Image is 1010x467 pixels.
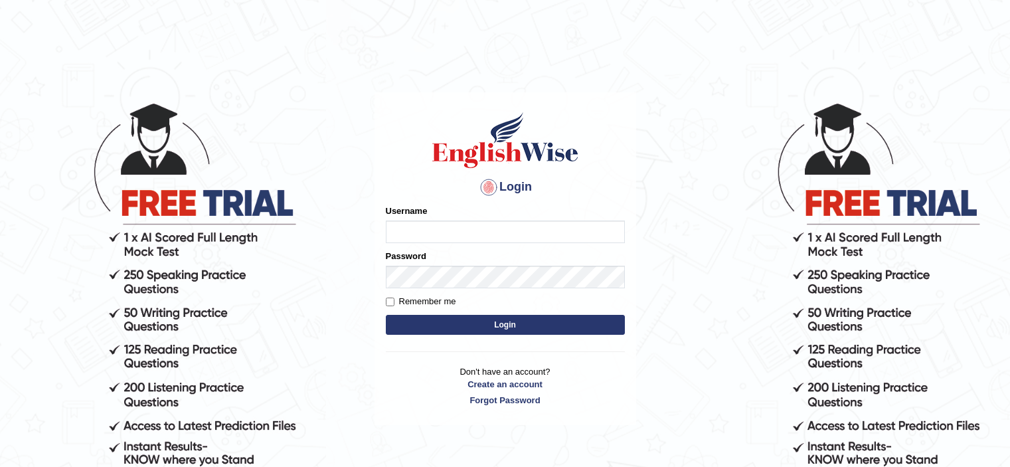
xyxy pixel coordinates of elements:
[430,110,581,170] img: Logo of English Wise sign in for intelligent practice with AI
[386,378,625,391] a: Create an account
[386,365,625,407] p: Don't have an account?
[386,298,394,306] input: Remember me
[386,205,428,217] label: Username
[386,177,625,198] h4: Login
[386,295,456,308] label: Remember me
[386,250,426,262] label: Password
[386,394,625,407] a: Forgot Password
[386,315,625,335] button: Login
